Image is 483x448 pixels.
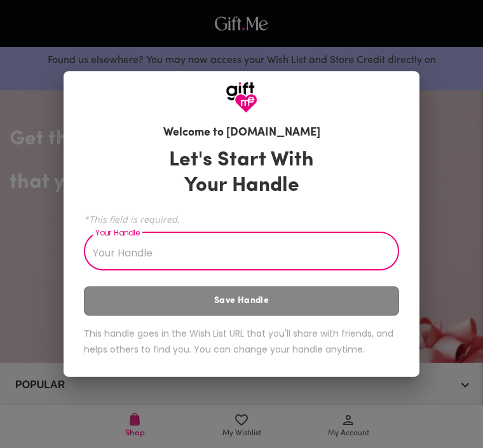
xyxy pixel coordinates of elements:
img: GiftMe Logo [226,81,257,113]
h3: Let's Start With Your Handle [153,148,330,199]
input: Your Handle [84,235,385,270]
span: *This field is required. [84,213,399,225]
h6: This handle goes in the Wish List URL that you'll share with friends, and helps others to find yo... [84,326,399,357]
h6: Welcome to [DOMAIN_NAME] [163,125,320,142]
